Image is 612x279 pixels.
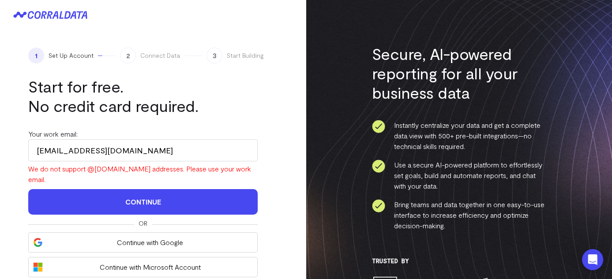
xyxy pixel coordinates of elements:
[372,199,546,231] li: Bring teams and data together in one easy-to-use interface to increase efficiency and optimize de...
[28,77,258,115] h1: Start for free. No credit card required.
[28,257,258,277] button: Continue with Microsoft Account
[227,51,264,60] span: Start Building
[139,219,147,228] span: Or
[28,189,258,215] button: Continue
[49,51,94,60] span: Set Up Account
[47,262,253,272] span: Continue with Microsoft Account
[582,249,603,270] div: Open Intercom Messenger
[372,120,546,152] li: Instantly centralize your data and get a complete data view with 500+ pre-built integrations—no t...
[28,139,258,161] input: Enter your work email address
[28,48,44,63] span: 1
[207,48,222,63] span: 3
[372,160,546,191] li: Use a secure AI-powered platform to effortlessly set goals, build and automate reports, and chat ...
[28,232,258,253] button: Continue with Google
[28,130,78,138] label: Your work email:
[140,51,180,60] span: Connect Data
[120,48,136,63] span: 2
[372,257,546,264] h3: Trusted By
[372,44,546,102] h3: Secure, AI-powered reporting for all your business data
[47,237,253,248] span: Continue with Google
[28,164,258,185] div: We do not support @[DOMAIN_NAME] addresses. Please use your work email.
